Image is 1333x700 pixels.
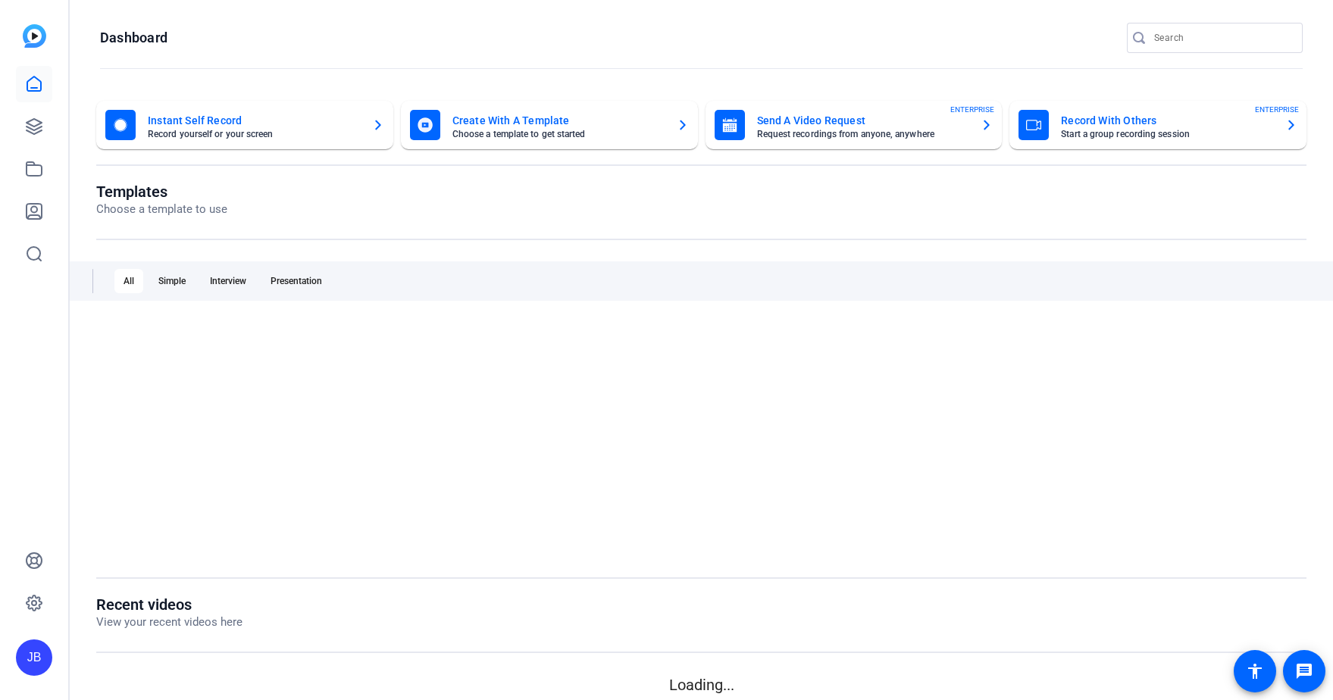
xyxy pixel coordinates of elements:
h1: Dashboard [100,29,167,47]
img: blue-gradient.svg [23,24,46,48]
h1: Recent videos [96,595,243,614]
span: ENTERPRISE [1255,104,1299,115]
mat-card-subtitle: Request recordings from anyone, anywhere [757,130,969,139]
mat-icon: accessibility [1246,662,1264,680]
mat-card-title: Create With A Template [452,111,665,130]
input: Search [1154,29,1291,47]
mat-card-title: Record With Others [1061,111,1273,130]
button: Send A Video RequestRequest recordings from anyone, anywhereENTERPRISE [706,101,1003,149]
div: Presentation [261,269,331,293]
div: Simple [149,269,195,293]
div: Interview [201,269,255,293]
mat-card-subtitle: Record yourself or your screen [148,130,360,139]
mat-icon: message [1295,662,1313,680]
div: All [114,269,143,293]
mat-card-subtitle: Start a group recording session [1061,130,1273,139]
mat-card-title: Send A Video Request [757,111,969,130]
p: Choose a template to use [96,201,227,218]
h1: Templates [96,183,227,201]
button: Record With OthersStart a group recording sessionENTERPRISE [1009,101,1306,149]
div: JB [16,639,52,676]
p: Loading... [96,673,1306,696]
span: ENTERPRISE [950,104,994,115]
button: Create With A TemplateChoose a template to get started [401,101,698,149]
mat-card-title: Instant Self Record [148,111,360,130]
button: Instant Self RecordRecord yourself or your screen [96,101,393,149]
mat-card-subtitle: Choose a template to get started [452,130,665,139]
p: View your recent videos here [96,614,243,631]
